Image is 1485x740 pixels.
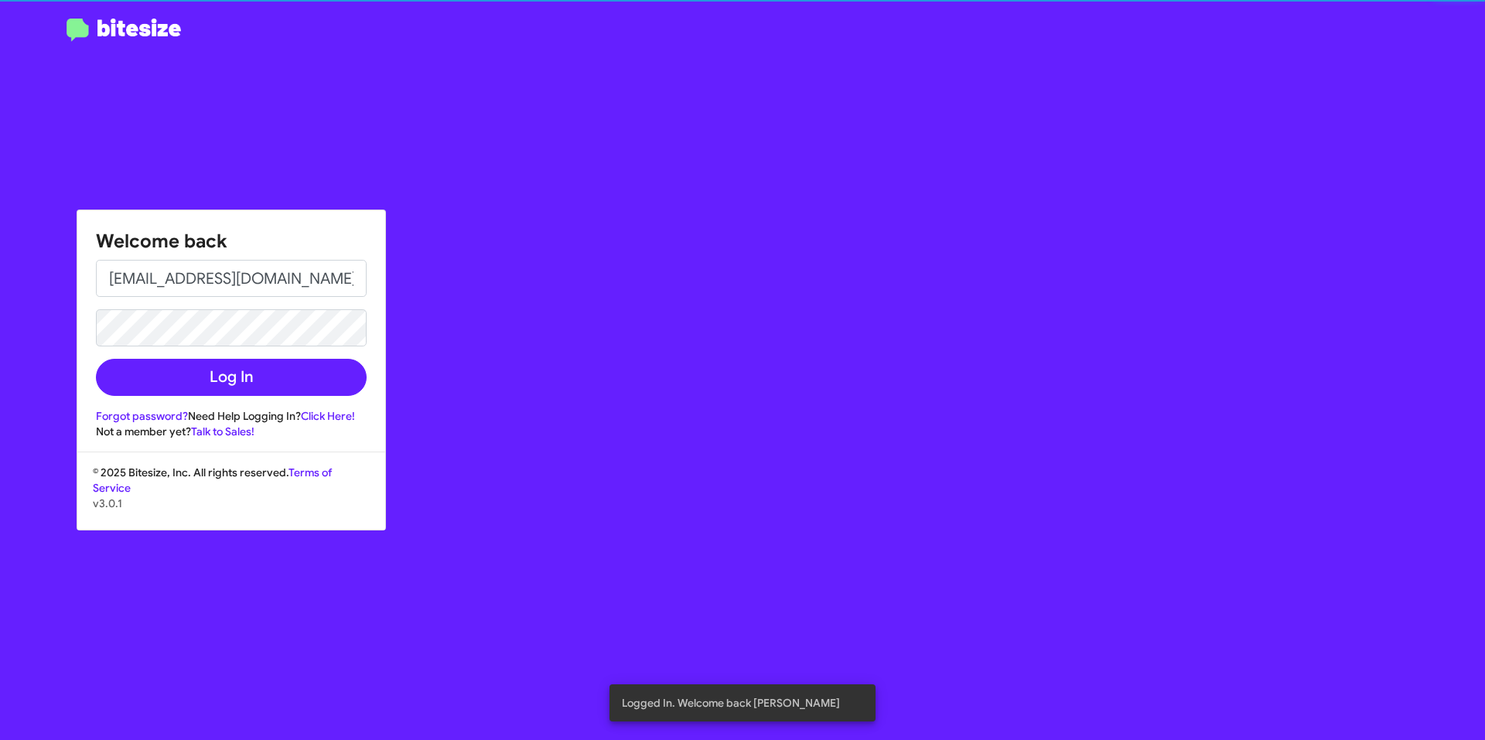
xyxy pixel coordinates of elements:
[301,409,355,423] a: Click Here!
[96,359,367,396] button: Log In
[96,229,367,254] h1: Welcome back
[96,408,367,424] div: Need Help Logging In?
[77,465,385,530] div: © 2025 Bitesize, Inc. All rights reserved.
[93,496,370,511] p: v3.0.1
[96,260,367,297] input: Email address
[622,695,840,711] span: Logged In. Welcome back [PERSON_NAME]
[96,409,188,423] a: Forgot password?
[191,425,254,438] a: Talk to Sales!
[96,424,367,439] div: Not a member yet?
